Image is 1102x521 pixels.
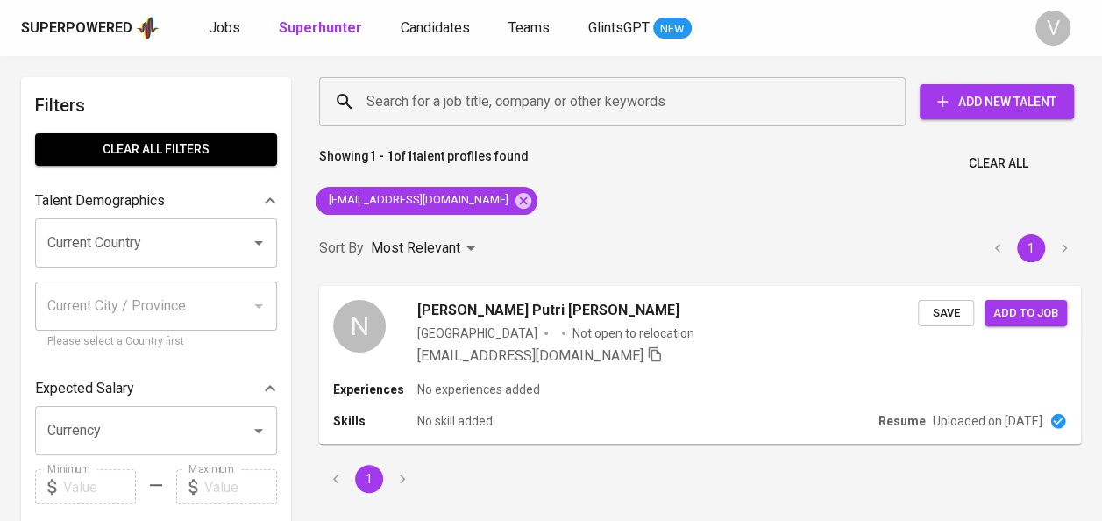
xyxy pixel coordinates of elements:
button: Add to job [985,300,1067,327]
div: [EMAIL_ADDRESS][DOMAIN_NAME] [316,187,537,215]
div: Talent Demographics [35,183,277,218]
div: V [1035,11,1070,46]
h6: Filters [35,91,277,119]
a: Teams [508,18,553,39]
nav: pagination navigation [981,234,1081,262]
button: page 1 [355,465,383,493]
img: app logo [136,15,160,41]
div: Expected Salary [35,371,277,406]
p: Skills [333,412,417,430]
button: Clear All filters [35,133,277,166]
p: Resume [878,412,926,430]
p: No skill added [417,412,493,430]
b: Superhunter [279,19,362,36]
span: Clear All filters [49,139,263,161]
a: N[PERSON_NAME] Putri [PERSON_NAME][GEOGRAPHIC_DATA]Not open to relocation[EMAIL_ADDRESS][DOMAIN_N... [319,286,1081,444]
div: Most Relevant [371,232,481,265]
span: Clear All [969,153,1028,175]
a: Candidates [401,18,473,39]
span: Add to job [993,303,1058,324]
input: Value [204,469,277,504]
button: Open [246,418,271,443]
a: Superhunter [279,18,366,39]
input: Value [63,469,136,504]
span: [EMAIL_ADDRESS][DOMAIN_NAME] [316,192,519,209]
a: Superpoweredapp logo [21,15,160,41]
p: Not open to relocation [572,325,694,342]
p: Please select a Country first [47,333,265,351]
div: [GEOGRAPHIC_DATA] [417,325,537,342]
button: Save [918,300,974,327]
p: Expected Salary [35,378,134,399]
a: Jobs [209,18,244,39]
p: Showing of talent profiles found [319,147,529,180]
a: GlintsGPT NEW [588,18,692,39]
button: page 1 [1017,234,1045,262]
p: Sort By [319,238,364,259]
span: Teams [508,19,550,36]
p: No experiences added [417,381,540,398]
div: Superpowered [21,18,132,39]
button: Clear All [962,147,1035,180]
span: [PERSON_NAME] Putri [PERSON_NAME] [417,300,679,321]
button: Add New Talent [920,84,1074,119]
b: 1 [406,149,413,163]
span: Jobs [209,19,240,36]
span: GlintsGPT [588,19,650,36]
span: Add New Talent [934,91,1060,113]
span: Save [927,303,965,324]
p: Talent Demographics [35,190,165,211]
span: [EMAIL_ADDRESS][DOMAIN_NAME] [417,347,643,364]
span: Candidates [401,19,470,36]
p: Most Relevant [371,238,460,259]
p: Uploaded on [DATE] [933,412,1042,430]
b: 1 - 1 [369,149,394,163]
button: Open [246,231,271,255]
p: Experiences [333,381,417,398]
div: N [333,300,386,353]
span: NEW [653,20,692,38]
nav: pagination navigation [319,465,419,493]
